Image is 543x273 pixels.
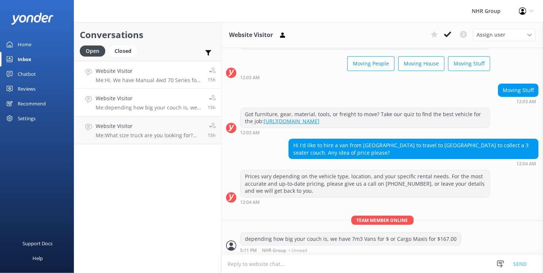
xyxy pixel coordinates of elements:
div: Open [80,45,105,57]
div: Oct 05 2025 12:03am (UTC +13:00) Pacific/Auckland [240,130,490,135]
div: Inbox [18,52,31,67]
h2: Conversations [80,28,216,42]
div: Support Docs [23,236,53,251]
p: Me: What size truck are you looking for? Then we can let you know the Dimensions [96,132,202,139]
a: Website VisitorMe:depending how big your couch is, we have 7m3 Vans for $ or Cargo Maxis for $167... [74,89,221,117]
span: • Unread [288,248,307,253]
h4: Website Visitor [96,122,202,130]
a: Website VisitorMe:What size truck are you looking for? Then we can let you know the Dimensions15h [74,117,221,144]
strong: 12:03 AM [240,75,260,80]
div: Reviews [18,81,35,96]
p: Me: Hi, We have Manual 4wd 70 Series for hire, they cost $167.00 per day [96,77,202,84]
div: Oct 05 2025 12:03am (UTC +13:00) Pacific/Auckland [240,75,490,80]
strong: 12:03 AM [240,131,260,135]
div: Closed [109,45,137,57]
div: Oct 05 2025 12:04am (UTC +13:00) Pacific/Auckland [240,199,490,205]
div: depending how big your couch is, we have 7m3 Vans for $ or Cargo Maxis for $167.00 [240,233,461,245]
div: Got furniture, gear, material, tools, or freight to move? Take our quiz to find the best vehicle ... [240,108,490,128]
h4: Website Visitor [96,67,202,75]
p: Me: depending how big your couch is, we have 7m3 Vans for $ or Cargo Maxis for $167.00 [96,104,202,111]
strong: 5:11 PM [240,248,257,253]
div: Help [33,251,43,266]
div: Oct 05 2025 12:03am (UTC +13:00) Pacific/Auckland [498,99,539,104]
strong: 12:03 AM [516,100,536,104]
span: Oct 05 2025 05:10pm (UTC +13:00) Pacific/Auckland [208,132,216,138]
div: Chatbot [18,67,36,81]
span: NHR Group [262,248,286,253]
img: yonder-white-logo.png [11,13,54,25]
strong: 12:04 AM [516,162,536,166]
div: Oct 05 2025 12:04am (UTC +13:00) Pacific/Auckland [288,161,539,166]
span: Oct 05 2025 05:13pm (UTC +13:00) Pacific/Auckland [208,77,216,83]
button: Moving Stuff [448,56,490,71]
div: Prices vary depending on the vehicle type, location, and your specific rental needs. For the most... [240,170,490,197]
div: Home [18,37,31,52]
div: Hi I'd like to hire a van from [GEOGRAPHIC_DATA] to travel to [GEOGRAPHIC_DATA] to collect a 3 se... [289,139,538,159]
div: Settings [18,111,35,126]
a: [URL][DOMAIN_NAME] [264,118,320,125]
a: Website VisitorMe:Hi, We have Manual 4wd 70 Series for hire, they cost $167.00 per day15h [74,61,221,89]
button: Moving People [347,56,395,71]
span: Oct 05 2025 05:11pm (UTC +13:00) Pacific/Auckland [208,104,216,111]
span: Team member online [351,216,414,225]
div: Recommend [18,96,46,111]
div: Assign User [473,29,536,41]
button: Moving House [398,56,444,71]
h3: Website Visitor [229,30,273,40]
h4: Website Visitor [96,94,202,102]
a: Closed [109,47,141,55]
a: Open [80,47,109,55]
div: Moving Stuff [498,84,538,97]
div: Oct 05 2025 05:11pm (UTC +13:00) Pacific/Auckland [240,247,461,253]
strong: 12:04 AM [240,200,260,205]
span: Assign user [477,31,505,39]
